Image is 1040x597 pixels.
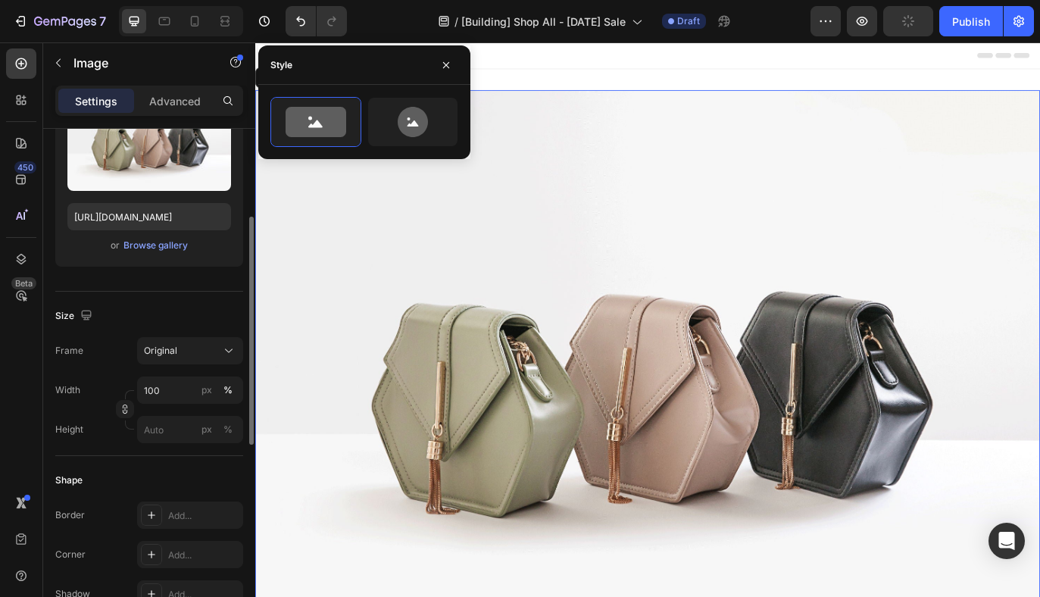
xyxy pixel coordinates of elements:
button: 7 [6,6,113,36]
img: preview-image [67,95,231,191]
span: Original [144,344,177,358]
button: Original [137,337,243,364]
div: Style [270,58,292,72]
span: / [454,14,458,30]
div: 450 [14,161,36,173]
div: Corner [55,548,86,561]
p: Advanced [149,93,201,109]
div: px [201,423,212,436]
div: Size [55,306,95,327]
button: % [198,381,216,399]
div: Undo/Redo [286,6,347,36]
p: 7 [99,12,106,30]
div: % [223,383,233,397]
p: Settings [75,93,117,109]
div: Add... [168,509,239,523]
div: Browse gallery [123,239,188,252]
p: Image [73,54,202,72]
button: px [219,420,237,439]
button: % [198,420,216,439]
label: Width [55,383,80,397]
div: Add... [168,549,239,562]
label: Height [55,423,83,436]
button: Browse gallery [123,238,189,253]
button: px [219,381,237,399]
button: Publish [939,6,1003,36]
span: Draft [677,14,700,28]
div: Shape [55,474,83,487]
span: [Building] Shop All - [DATE] Sale [461,14,626,30]
div: Open Intercom Messenger [988,523,1025,559]
div: px [201,383,212,397]
input: px% [137,416,243,443]
label: Frame [55,344,83,358]
iframe: Design area [255,42,1040,597]
span: or [111,236,120,255]
div: Beta [11,277,36,289]
div: % [223,423,233,436]
div: Border [55,508,85,522]
input: px% [137,377,243,404]
div: Publish [952,14,990,30]
input: https://example.com/image.jpg [67,203,231,230]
